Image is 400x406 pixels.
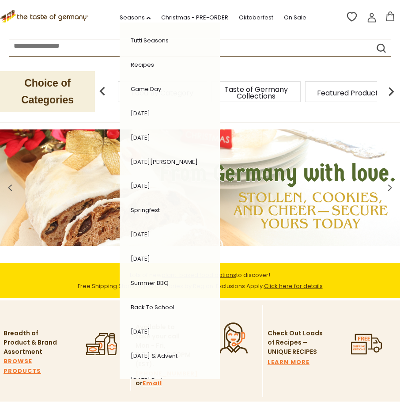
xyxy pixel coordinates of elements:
a: Springfest [131,206,160,214]
a: Oktoberfest [239,13,273,23]
a: Email [143,379,162,388]
p: Check Out Loads of Recipes – UNIQUE RECIPES [268,329,323,357]
a: [DATE] [131,254,150,263]
p: Breadth of Product & Brand Assortment [4,329,59,357]
a: [DATE] & Advent [131,352,177,360]
a: [DATE] [131,182,150,190]
a: [DATE][PERSON_NAME] [131,158,198,166]
a: Recipes [131,61,154,69]
img: previous arrow [94,83,111,100]
a: Featured Products [317,90,382,96]
a: Taste of Germany Collections [221,86,291,99]
a: Summer BBQ [131,279,169,287]
a: BROWSE PRODUCTS [4,357,59,376]
a: On Sale [284,13,306,23]
a: Christmas - PRE-ORDER [161,13,228,23]
a: [DATE] [131,109,150,118]
a: Seasons [120,13,151,23]
a: [DATE] [131,133,150,142]
span: Lots of new to discover! Free Shipping Starts at $80.00. Varies by Region. Exclusions Apply. [78,271,323,290]
a: LEARN MORE [268,357,309,367]
a: Game Day [131,85,161,93]
a: [DATE] [131,327,150,336]
a: [DATE] Party [131,376,166,384]
a: Tutti Seasons [131,36,169,45]
img: next arrow [382,83,400,100]
a: Click here for details [264,282,323,290]
a: Back to School [131,303,174,311]
a: [DATE] [131,230,150,239]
